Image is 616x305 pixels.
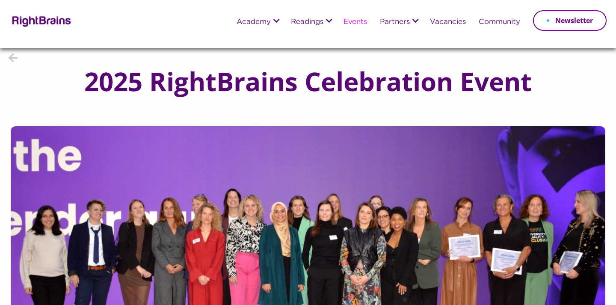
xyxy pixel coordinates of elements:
[479,18,520,26] a: Community
[344,18,367,26] a: Events
[9,15,71,27] img: Rightbrains
[291,18,323,26] a: Readings
[533,10,607,31] a: Newsletter
[67,67,549,95] h1: 2025 RightBrains Celebration Event
[430,18,466,26] a: Vacancies
[237,18,271,26] a: Academy
[380,18,410,26] a: Partners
